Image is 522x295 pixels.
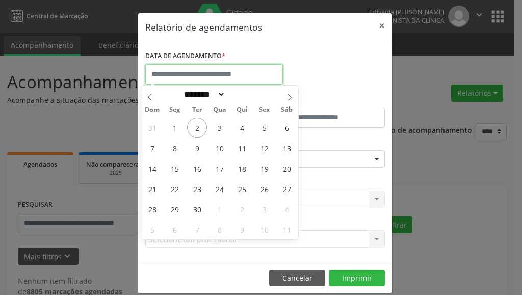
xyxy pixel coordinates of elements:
[142,199,162,219] span: Setembro 28, 2025
[187,158,207,178] span: Setembro 16, 2025
[165,179,185,199] span: Setembro 22, 2025
[187,220,207,239] span: Outubro 7, 2025
[141,106,164,113] span: Dom
[208,106,231,113] span: Qua
[164,106,186,113] span: Seg
[232,220,252,239] span: Outubro 9, 2025
[145,20,262,34] h5: Relatório de agendamentos
[254,138,274,158] span: Setembro 12, 2025
[210,158,229,178] span: Setembro 17, 2025
[165,158,185,178] span: Setembro 15, 2025
[210,199,229,219] span: Outubro 1, 2025
[165,199,185,219] span: Setembro 29, 2025
[254,158,274,178] span: Setembro 19, 2025
[145,48,225,64] label: DATA DE AGENDAMENTO
[329,270,385,287] button: Imprimir
[225,89,259,100] input: Year
[165,220,185,239] span: Outubro 6, 2025
[268,92,385,108] label: ATÉ
[232,118,252,138] span: Setembro 4, 2025
[210,179,229,199] span: Setembro 24, 2025
[187,199,207,219] span: Setembro 30, 2025
[186,106,208,113] span: Ter
[232,199,252,219] span: Outubro 2, 2025
[254,220,274,239] span: Outubro 10, 2025
[253,106,276,113] span: Sex
[276,106,298,113] span: Sáb
[372,13,392,38] button: Close
[277,118,297,138] span: Setembro 6, 2025
[210,220,229,239] span: Outubro 8, 2025
[142,158,162,178] span: Setembro 14, 2025
[232,138,252,158] span: Setembro 11, 2025
[232,158,252,178] span: Setembro 18, 2025
[254,199,274,219] span: Outubro 3, 2025
[187,118,207,138] span: Setembro 2, 2025
[210,118,229,138] span: Setembro 3, 2025
[277,179,297,199] span: Setembro 27, 2025
[231,106,253,113] span: Qui
[165,138,185,158] span: Setembro 8, 2025
[210,138,229,158] span: Setembro 10, 2025
[142,118,162,138] span: Agosto 31, 2025
[142,138,162,158] span: Setembro 7, 2025
[269,270,325,287] button: Cancelar
[165,118,185,138] span: Setembro 1, 2025
[180,89,225,100] select: Month
[187,138,207,158] span: Setembro 9, 2025
[277,220,297,239] span: Outubro 11, 2025
[277,199,297,219] span: Outubro 4, 2025
[277,138,297,158] span: Setembro 13, 2025
[142,179,162,199] span: Setembro 21, 2025
[232,179,252,199] span: Setembro 25, 2025
[254,118,274,138] span: Setembro 5, 2025
[277,158,297,178] span: Setembro 20, 2025
[142,220,162,239] span: Outubro 5, 2025
[187,179,207,199] span: Setembro 23, 2025
[254,179,274,199] span: Setembro 26, 2025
